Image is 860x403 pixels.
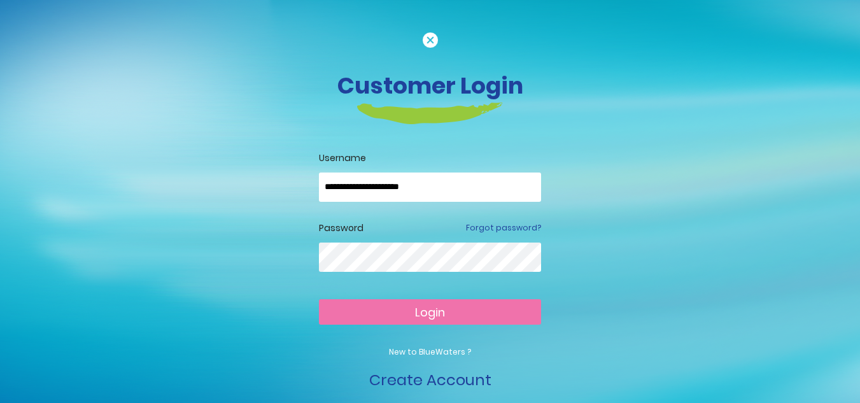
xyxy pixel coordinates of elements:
[415,304,445,320] span: Login
[77,72,784,99] h3: Customer Login
[319,152,541,165] label: Username
[369,369,491,390] a: Create Account
[357,103,503,124] img: login-heading-border.png
[466,222,541,234] a: Forgot password?
[423,32,438,48] img: cancel
[319,222,363,235] label: Password
[319,299,541,325] button: Login
[319,346,541,358] p: New to BlueWaters ?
